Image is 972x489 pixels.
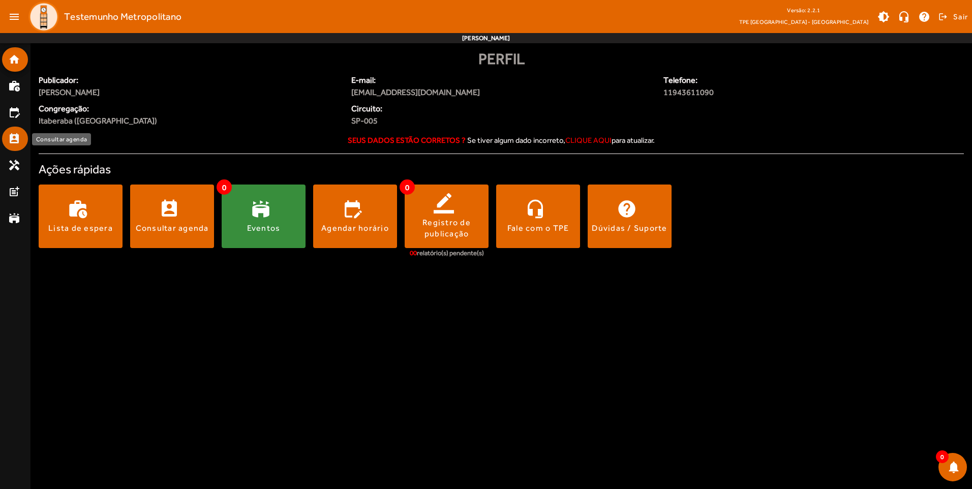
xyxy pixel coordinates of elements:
span: 0 [400,179,415,195]
mat-icon: home [8,53,20,66]
button: Dúvidas / Suporte [588,185,672,248]
strong: Seus dados estão corretos ? [348,136,466,144]
span: 00 [410,249,417,257]
div: Agendar horário [321,223,389,234]
button: Eventos [222,185,306,248]
button: Sair [937,9,968,24]
span: E-mail: [351,74,652,86]
button: Registro de publicação [405,185,489,248]
div: Eventos [247,223,281,234]
span: Sair [953,9,968,25]
mat-icon: handyman [8,159,20,171]
mat-icon: edit_calendar [8,106,20,118]
mat-icon: perm_contact_calendar [8,133,20,145]
span: 11943611090 [663,86,886,99]
mat-icon: stadium [8,212,20,224]
span: Telefone: [663,74,886,86]
span: Congregação: [39,103,339,115]
span: 0 [217,179,232,195]
div: Lista de espera [48,223,113,234]
span: TPE [GEOGRAPHIC_DATA] - [GEOGRAPHIC_DATA] [739,17,868,27]
mat-icon: menu [4,7,24,27]
span: [EMAIL_ADDRESS][DOMAIN_NAME] [351,86,652,99]
div: Dúvidas / Suporte [592,223,667,234]
span: Se tiver algum dado incorreto, para atualizar. [467,136,655,144]
span: [PERSON_NAME] [39,86,339,99]
span: 0 [936,450,949,463]
span: Circuito: [351,103,495,115]
button: Agendar horário [313,185,397,248]
mat-icon: post_add [8,186,20,198]
span: Publicador: [39,74,339,86]
button: Consultar agenda [130,185,214,248]
div: Consultar agenda [32,133,91,145]
span: clique aqui [565,136,612,144]
span: Itaberaba ([GEOGRAPHIC_DATA]) [39,115,157,127]
button: Lista de espera [39,185,123,248]
div: Fale com o TPE [507,223,569,234]
h4: Ações rápidas [39,162,964,177]
a: Testemunho Metropolitano [24,2,181,32]
div: relatório(s) pendente(s) [410,248,484,258]
mat-icon: work_history [8,80,20,92]
div: Consultar agenda [136,223,209,234]
div: Perfil [39,47,964,70]
img: Logo TPE [28,2,59,32]
div: Registro de publicação [405,217,489,240]
div: Versão: 2.2.1 [739,4,868,17]
span: Testemunho Metropolitano [64,9,181,25]
button: Fale com o TPE [496,185,580,248]
span: SP-005 [351,115,495,127]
